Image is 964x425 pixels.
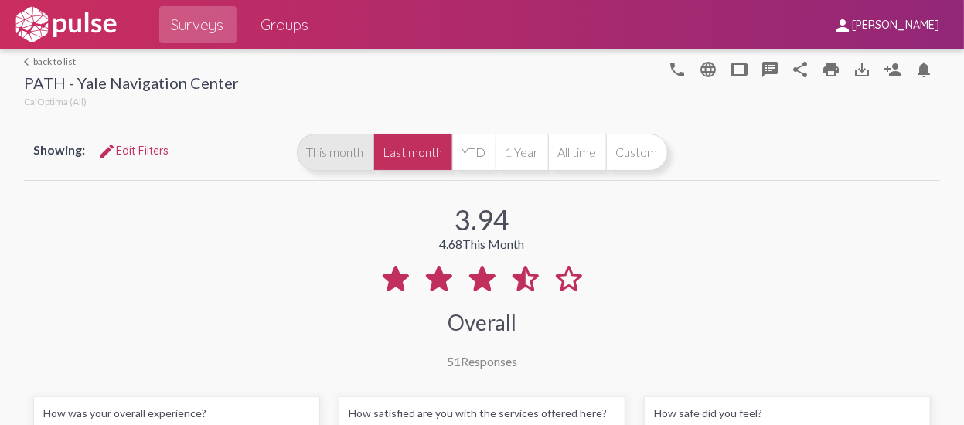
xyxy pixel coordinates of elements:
span: Showing: [33,142,85,157]
mat-icon: Person [884,60,903,79]
span: This Month [463,236,525,251]
button: 1 Year [496,134,548,171]
img: white-logo.svg [12,5,119,44]
div: Responses [447,354,517,369]
button: speaker_notes [755,53,785,84]
mat-icon: Bell [915,60,934,79]
button: Person [878,53,909,84]
mat-icon: speaker_notes [761,60,779,79]
button: [PERSON_NAME] [821,10,952,39]
a: Groups [249,6,322,43]
span: 51 [447,354,461,369]
button: Edit FiltersEdit Filters [85,137,181,165]
div: PATH - Yale Navigation Center [24,73,239,96]
button: language [662,53,693,84]
mat-icon: arrow_back_ios [24,57,33,66]
span: Edit Filters [97,144,169,158]
a: print [816,53,847,84]
span: Groups [261,11,309,39]
mat-icon: person [833,16,852,35]
button: Last month [373,134,452,171]
div: How satisfied are you with the services offered here? [349,406,615,420]
button: This month [297,134,373,171]
div: Overall [448,309,516,335]
mat-icon: tablet [730,60,748,79]
span: CalOptima (All) [24,96,87,107]
button: Bell [909,53,940,84]
button: Download [847,53,878,84]
span: Surveys [172,11,224,39]
button: Custom [606,134,668,171]
div: How was your overall experience? [43,406,310,420]
mat-icon: Download [853,60,872,79]
div: 4.68 [440,236,525,251]
button: YTD [452,134,496,171]
div: 3.94 [455,202,509,236]
button: language [693,53,724,84]
div: How safe did you feel? [654,406,921,420]
mat-icon: language [699,60,717,79]
button: Share [785,53,816,84]
button: All time [548,134,606,171]
span: [PERSON_NAME] [852,19,939,32]
mat-icon: print [823,60,841,79]
a: back to list [24,56,239,67]
a: Surveys [159,6,237,43]
button: tablet [724,53,755,84]
mat-icon: Edit Filters [97,142,116,161]
mat-icon: language [668,60,686,79]
mat-icon: Share [792,60,810,79]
